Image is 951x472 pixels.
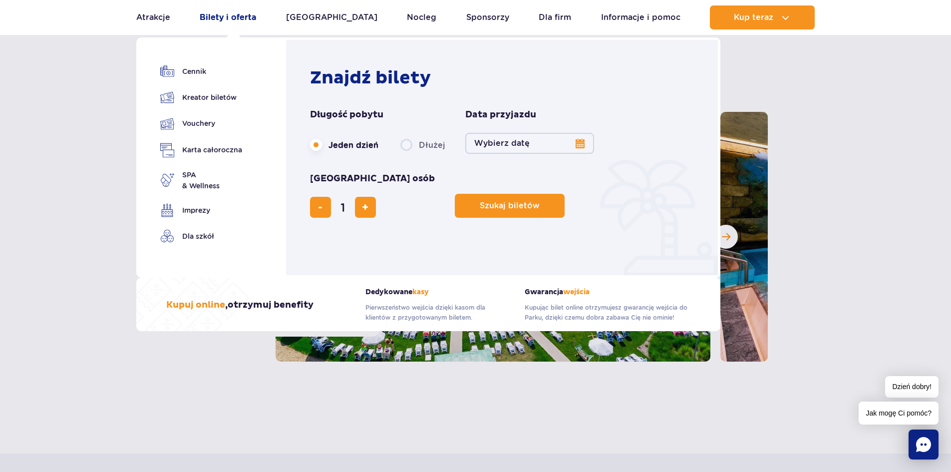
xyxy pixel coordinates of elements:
span: Kupuj online [166,299,225,311]
a: Kreator biletów [160,90,242,104]
a: Dla firm [539,5,571,29]
span: Szukaj biletów [480,201,540,210]
a: Dla szkół [160,229,242,243]
a: [GEOGRAPHIC_DATA] [286,5,377,29]
span: wejścia [563,288,590,296]
input: liczba biletów [331,195,355,219]
span: Data przyjazdu [465,109,536,121]
span: kasy [412,288,429,296]
a: SPA& Wellness [160,169,242,191]
a: Sponsorzy [466,5,509,29]
label: Dłużej [400,134,445,155]
p: Kupując bilet online otrzymujesz gwarancję wejścia do Parku, dzięki czemu dobra zabawa Cię nie om... [525,303,690,323]
span: Dzień dobry! [885,376,939,398]
span: Jak mogę Ci pomóc? [859,402,939,425]
strong: Gwarancja [525,288,690,296]
a: Karta całoroczna [160,143,242,157]
h3: , otrzymuj benefity [166,299,314,311]
a: Bilety i oferta [200,5,256,29]
button: dodaj bilet [355,197,376,218]
form: Planowanie wizyty w Park of Poland [310,109,699,218]
button: usuń bilet [310,197,331,218]
a: Informacje i pomoc [601,5,680,29]
label: Jeden dzień [310,134,378,155]
div: Chat [909,430,939,460]
button: Kup teraz [710,5,815,29]
span: [GEOGRAPHIC_DATA] osób [310,173,435,185]
button: Wybierz datę [465,133,594,154]
span: SPA & Wellness [182,169,220,191]
a: Vouchery [160,116,242,131]
strong: Dedykowane [365,288,510,296]
strong: Znajdź bilety [310,67,431,89]
span: Długość pobytu [310,109,383,121]
span: Kup teraz [734,13,773,22]
a: Nocleg [407,5,436,29]
a: Imprezy [160,203,242,217]
a: Atrakcje [136,5,170,29]
p: Pierwszeństwo wejścia dzięki kasom dla klientów z przygotowanym biletem. [365,303,510,323]
a: Cennik [160,64,242,78]
button: Szukaj biletów [455,194,565,218]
